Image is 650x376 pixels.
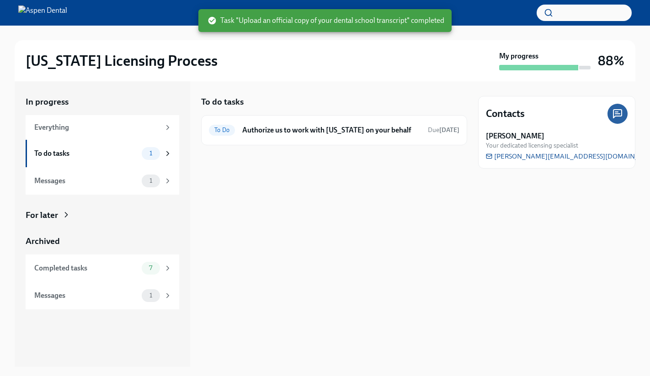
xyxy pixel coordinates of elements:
[26,96,179,108] a: In progress
[26,209,58,221] div: For later
[428,126,459,134] span: Due
[486,141,578,150] span: Your dedicated licensing specialist
[26,254,179,282] a: Completed tasks7
[34,263,138,273] div: Completed tasks
[201,96,244,108] h5: To do tasks
[439,126,459,134] strong: [DATE]
[208,16,444,26] span: Task "Upload an official copy of your dental school transcript" completed
[144,177,158,184] span: 1
[34,176,138,186] div: Messages
[428,126,459,134] span: October 7th, 2025 09:00
[486,131,544,141] strong: [PERSON_NAME]
[26,115,179,140] a: Everything
[34,291,138,301] div: Messages
[209,127,235,133] span: To Do
[34,148,138,159] div: To do tasks
[26,235,179,247] a: Archived
[499,51,538,61] strong: My progress
[144,150,158,157] span: 1
[144,292,158,299] span: 1
[486,107,525,121] h4: Contacts
[598,53,624,69] h3: 88%
[26,282,179,309] a: Messages1
[144,265,158,271] span: 7
[242,125,421,135] h6: Authorize us to work with [US_STATE] on your behalf
[34,122,160,132] div: Everything
[18,5,67,20] img: Aspen Dental
[26,140,179,167] a: To do tasks1
[26,209,179,221] a: For later
[209,123,459,138] a: To DoAuthorize us to work with [US_STATE] on your behalfDue[DATE]
[26,167,179,195] a: Messages1
[26,52,218,70] h2: [US_STATE] Licensing Process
